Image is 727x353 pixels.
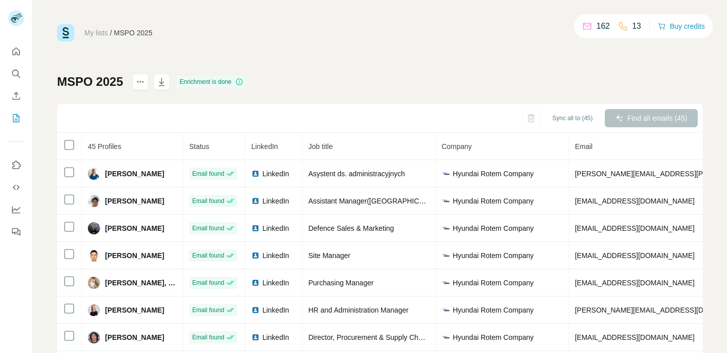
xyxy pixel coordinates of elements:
[192,169,224,178] span: Email found
[442,170,450,178] img: company-logo
[251,306,259,314] img: LinkedIn logo
[453,278,534,288] span: Hyundai Rotem Company
[308,251,350,260] span: Site Manager
[177,76,247,88] div: Enrichment is done
[189,142,210,150] span: Status
[596,20,610,32] p: 162
[575,251,695,260] span: [EMAIL_ADDRESS][DOMAIN_NAME]
[575,224,695,232] span: [EMAIL_ADDRESS][DOMAIN_NAME]
[105,196,164,206] span: [PERSON_NAME]
[308,279,374,287] span: Purchasing Manager
[8,223,24,241] button: Feedback
[308,197,476,205] span: Assistant Manager([GEOGRAPHIC_DATA] TW Tram)
[658,19,705,33] button: Buy credits
[442,142,472,150] span: Company
[442,224,450,232] img: company-logo
[453,223,534,233] span: Hyundai Rotem Company
[192,251,224,260] span: Email found
[263,169,289,179] span: LinkedIn
[251,279,259,287] img: LinkedIn logo
[308,170,405,178] span: Asystent ds. administracyjnych
[88,195,100,207] img: Avatar
[105,250,164,261] span: [PERSON_NAME]
[442,333,450,341] img: company-logo
[192,333,224,342] span: Email found
[263,305,289,315] span: LinkedIn
[442,279,450,287] img: company-logo
[575,197,695,205] span: [EMAIL_ADDRESS][DOMAIN_NAME]
[88,331,100,343] img: Avatar
[453,169,534,179] span: Hyundai Rotem Company
[453,196,534,206] span: Hyundai Rotem Company
[8,87,24,105] button: Enrich CSV
[105,223,164,233] span: [PERSON_NAME]
[192,278,224,287] span: Email found
[110,28,112,38] li: /
[84,29,108,37] a: My lists
[88,142,121,150] span: 45 Profiles
[132,74,148,90] button: actions
[251,170,259,178] img: LinkedIn logo
[453,332,534,342] span: Hyundai Rotem Company
[8,109,24,127] button: My lists
[575,279,695,287] span: [EMAIL_ADDRESS][DOMAIN_NAME]
[308,306,408,314] span: HR and Administration Manager
[8,65,24,83] button: Search
[545,111,600,126] button: Sync all to (45)
[442,306,450,314] img: company-logo
[8,42,24,61] button: Quick start
[8,156,24,174] button: Use Surfe on LinkedIn
[453,305,534,315] span: Hyundai Rotem Company
[251,251,259,260] img: LinkedIn logo
[575,142,593,150] span: Email
[251,142,278,150] span: LinkedIn
[263,250,289,261] span: LinkedIn
[192,224,224,233] span: Email found
[575,333,695,341] span: [EMAIL_ADDRESS][DOMAIN_NAME]
[453,250,534,261] span: Hyundai Rotem Company
[308,224,394,232] span: Defence Sales & Marketing
[263,278,289,288] span: LinkedIn
[263,223,289,233] span: LinkedIn
[88,222,100,234] img: Avatar
[251,197,259,205] img: LinkedIn logo
[8,200,24,219] button: Dashboard
[251,224,259,232] img: LinkedIn logo
[57,74,123,90] h1: MSPO 2025
[442,251,450,260] img: company-logo
[192,196,224,206] span: Email found
[105,169,164,179] span: [PERSON_NAME]
[88,168,100,180] img: Avatar
[105,332,164,342] span: [PERSON_NAME]
[105,278,177,288] span: [PERSON_NAME], CPSM
[192,306,224,315] span: Email found
[88,304,100,316] img: Avatar
[308,142,333,150] span: Job title
[88,249,100,262] img: Avatar
[251,333,259,341] img: LinkedIn logo
[308,333,471,341] span: Director, Procurement & Supply Chain Management
[88,277,100,289] img: Avatar
[57,24,74,41] img: Surfe Logo
[114,28,152,38] div: MSPO 2025
[8,178,24,196] button: Use Surfe API
[105,305,164,315] span: [PERSON_NAME]
[263,332,289,342] span: LinkedIn
[442,197,450,205] img: company-logo
[632,20,641,32] p: 13
[263,196,289,206] span: LinkedIn
[552,114,593,123] span: Sync all to (45)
